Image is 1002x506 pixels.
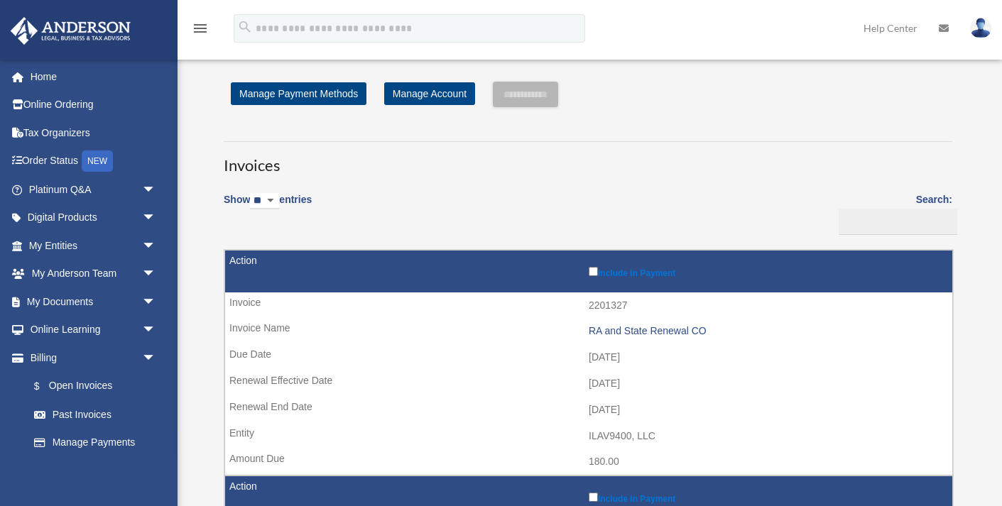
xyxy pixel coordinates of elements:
span: arrow_drop_down [142,260,170,289]
span: arrow_drop_down [142,316,170,345]
img: User Pic [970,18,991,38]
a: My Anderson Teamarrow_drop_down [10,260,178,288]
a: Digital Productsarrow_drop_down [10,204,178,232]
i: menu [192,20,209,37]
a: My Entitiesarrow_drop_down [10,231,178,260]
a: Past Invoices [20,400,170,429]
div: RA and State Renewal CO [589,325,945,337]
span: arrow_drop_down [142,287,170,317]
label: Include in Payment [589,490,945,504]
label: Search: [834,191,952,235]
a: Platinum Q&Aarrow_drop_down [10,175,178,204]
input: Search: [839,209,957,236]
a: My Documentsarrow_drop_down [10,287,178,316]
a: Tax Organizers [10,119,178,147]
a: Billingarrow_drop_down [10,343,170,372]
a: Events Calendar [10,456,178,485]
select: Showentries [250,193,279,209]
td: [DATE] [225,370,952,397]
input: Include in Payment [589,493,598,502]
span: $ [42,378,49,395]
a: $Open Invoices [20,372,163,401]
a: Manage Payments [20,429,170,457]
td: [DATE] [225,397,952,424]
a: Order StatusNEW [10,147,178,176]
a: Online Learningarrow_drop_down [10,316,178,344]
span: arrow_drop_down [142,343,170,373]
h3: Invoices [224,141,952,177]
label: Show entries [224,191,312,224]
a: menu [192,25,209,37]
td: ILAV9400, LLC [225,423,952,450]
td: 180.00 [225,449,952,475]
i: search [237,19,253,35]
label: Include in Payment [589,264,945,278]
a: Home [10,62,178,91]
a: Online Ordering [10,91,178,119]
a: Manage Account [384,82,475,105]
img: Anderson Advisors Platinum Portal [6,17,135,45]
input: Include in Payment [589,267,598,276]
a: Manage Payment Methods [231,82,366,105]
span: arrow_drop_down [142,175,170,204]
span: arrow_drop_down [142,204,170,233]
div: NEW [82,150,113,172]
td: 2201327 [225,292,952,319]
span: arrow_drop_down [142,231,170,260]
td: [DATE] [225,344,952,371]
